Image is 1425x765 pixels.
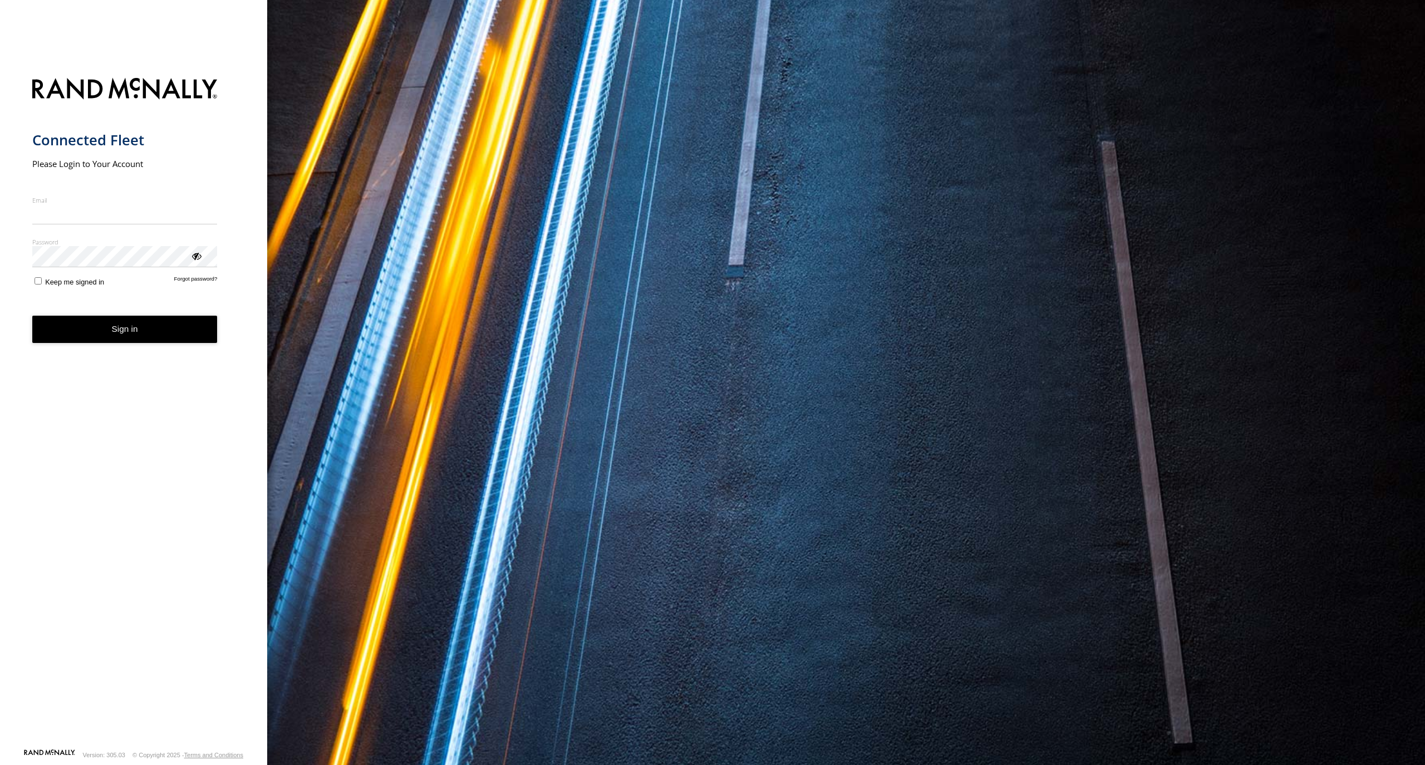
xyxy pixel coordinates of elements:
h2: Please Login to Your Account [32,158,218,169]
h1: Connected Fleet [32,131,218,149]
input: Keep me signed in [35,277,42,285]
form: main [32,71,235,748]
label: Password [32,238,218,246]
a: Visit our Website [24,749,75,761]
a: Forgot password? [174,276,218,286]
div: ViewPassword [190,250,202,261]
a: Terms and Conditions [184,752,243,758]
div: © Copyright 2025 - [132,752,243,758]
div: Version: 305.03 [83,752,125,758]
label: Email [32,196,218,204]
img: Rand McNally [32,76,218,104]
button: Sign in [32,316,218,343]
span: Keep me signed in [45,278,104,286]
